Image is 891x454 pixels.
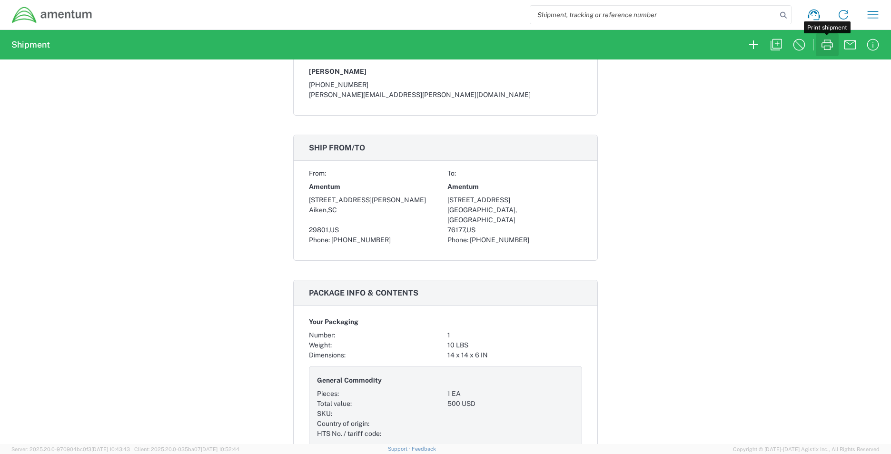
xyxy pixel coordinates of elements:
img: dyncorp [11,6,93,24]
span: , [465,226,466,234]
span: Phone: [447,236,468,244]
span: General Commodity [317,375,382,385]
span: To: [447,169,456,177]
div: 14 x 14 x 6 IN [447,350,582,360]
span: Total value: [317,400,352,407]
span: 29801 [309,226,328,234]
span: Country of origin: [317,420,369,427]
div: 10 LBS [447,340,582,350]
span: Amentum [447,182,479,192]
span: [DATE] 10:43:43 [91,446,130,452]
span: US [466,226,475,234]
span: Copyright © [DATE]-[DATE] Agistix Inc., All Rights Reserved [733,445,880,454]
span: Ship from/to [309,143,365,152]
div: 1 [447,330,582,340]
span: Dimensions: [309,351,346,359]
input: Shipment, tracking or reference number [530,6,777,24]
span: Weight: [309,341,332,349]
span: 76177 [447,226,465,234]
span: From: [309,169,326,177]
span: SC [328,206,337,214]
a: Support [388,446,412,452]
span: [PHONE_NUMBER] [331,236,391,244]
span: [PERSON_NAME] [309,67,366,77]
span: [PHONE_NUMBER] [470,236,529,244]
span: , [327,206,328,214]
span: US [330,226,339,234]
span: [GEOGRAPHIC_DATA] [447,206,515,214]
h2: Shipment [11,39,50,50]
span: , [515,206,517,214]
span: Package info & contents [309,288,418,297]
span: [DATE] 10:52:44 [201,446,239,452]
span: Phone: [309,236,330,244]
div: 500 USD [447,399,574,409]
span: Pieces: [317,390,339,397]
span: HTS No. / tariff code: [317,430,381,437]
a: Feedback [412,446,436,452]
span: [GEOGRAPHIC_DATA] [447,216,515,224]
div: [PHONE_NUMBER] [309,80,582,90]
span: Amentum [309,182,340,192]
span: Server: 2025.20.0-970904bc0f3 [11,446,130,452]
span: SKU: [317,410,332,417]
div: [PERSON_NAME][EMAIL_ADDRESS][PERSON_NAME][DOMAIN_NAME] [309,90,582,100]
div: [STREET_ADDRESS] [447,195,582,205]
span: Your Packaging [309,317,358,327]
div: [STREET_ADDRESS][PERSON_NAME] [309,195,444,205]
span: Client: 2025.20.0-035ba07 [134,446,239,452]
span: , [328,226,330,234]
span: Aiken [309,206,327,214]
div: 1 EA [447,389,574,399]
span: Number: [309,331,335,339]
